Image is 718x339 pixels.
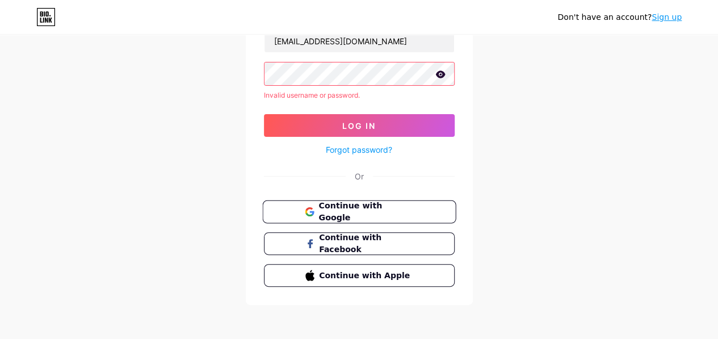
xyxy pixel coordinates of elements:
button: Continue with Facebook [264,232,455,255]
a: Sign up [652,12,682,22]
span: Continue with Google [318,200,413,224]
input: Username [264,30,454,52]
div: Or [355,170,364,182]
div: Invalid username or password. [264,90,455,101]
span: Log In [342,121,376,131]
a: Forgot password? [326,144,392,156]
button: Continue with Apple [264,264,455,287]
a: Continue with Google [264,200,455,223]
button: Continue with Google [262,200,456,224]
button: Log In [264,114,455,137]
span: Continue with Facebook [319,232,413,256]
div: Don't have an account? [557,11,682,23]
span: Continue with Apple [319,270,413,282]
